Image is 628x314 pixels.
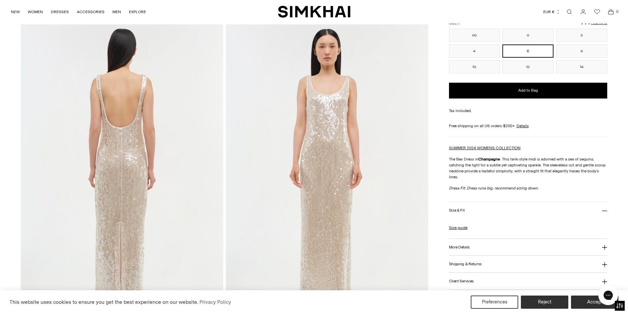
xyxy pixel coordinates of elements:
iframe: Gorgias live chat messenger [595,283,621,307]
div: Free shipping on all US orders $200+ [449,123,608,129]
h3: Shipping & Returns [449,262,482,266]
button: 6 [502,44,553,58]
button: Reject [521,296,568,309]
a: Open cart modal [604,5,617,18]
a: Size guide [449,225,467,231]
button: Client Services [449,273,608,290]
button: 10 [449,60,500,73]
p: The Bex Dress in . This tank-style midi is adorned with a sea of sequins, catching the light for ... [449,156,608,180]
a: DRESSES [51,5,69,19]
span: Add to Bag [518,88,538,93]
a: SUMMER 2024 WOMENS COLLECTION [449,146,521,150]
button: More Details [449,239,608,256]
button: 4 [449,44,500,58]
span: 0 [614,9,620,14]
a: NEW [11,5,20,19]
h3: Client Services [449,279,474,283]
a: Wishlist [590,5,604,18]
button: 12 [502,60,553,73]
span: This website uses cookies to ensure you get the best experience on our website. [10,299,198,305]
h3: Size & Fit [449,208,465,213]
a: ACCESSORIES [77,5,105,19]
button: 00 [449,29,500,42]
button: Accept [571,296,618,309]
a: Open search modal [563,5,576,18]
button: 0 [502,29,553,42]
button: Preferences [471,296,518,309]
a: Privacy Policy (opens in a new tab) [198,297,232,307]
button: 14 [556,60,607,73]
button: 8 [556,44,607,58]
strong: Champagne [478,157,500,161]
a: MEN [112,5,121,19]
a: WOMEN [28,5,43,19]
span: 6 [458,21,460,25]
button: Shipping & Returns [449,256,608,272]
button: About [PERSON_NAME] [449,290,608,307]
button: 2 [556,29,607,42]
div: Tax included. [449,108,608,114]
button: Size & Fit [449,202,608,219]
h3: More Details [449,245,470,249]
em: Dress Fit: Dress runs big, recommend sizing down. [449,186,539,190]
button: EUR € [543,5,560,19]
a: Go to the account page [577,5,590,18]
a: Details [517,123,529,129]
a: SIMKHAI [278,5,350,18]
a: EXPLORE [129,5,146,19]
button: Add to Bag [449,83,608,99]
